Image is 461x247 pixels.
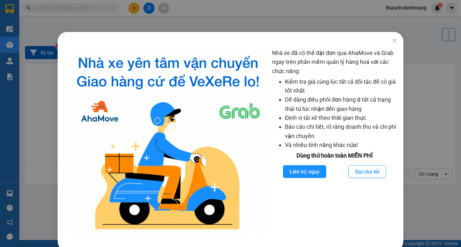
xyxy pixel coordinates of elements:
button: Close [385,32,403,50]
button: Gọi cho tôi [348,165,386,178]
li: Dễ dàng điều phối đơn hàng ở tất cả trạng thái từ lúc nhận đến giao hàng [285,95,397,113]
div: Nhà xe đã có thể đặt đơn qua AhaMove và Grab ngay trên phần mềm quản lý hàng hoá với các chức năng: [272,49,397,235]
img: logo [69,49,267,235]
span: Liên hệ ngay [290,168,319,176]
li: Định vị tài xế theo thời gian thực [285,113,397,122]
span: Gọi cho tôi [355,168,379,176]
div: Dùng thử hoàn toàn MIỄN PHÍ [272,151,397,160]
li: Kiểm tra giá cùng lúc tất cả đối tác để có giá tốt nhất [285,77,397,96]
span: close [392,38,397,43]
li: Báo cáo chi tiết, rõ ràng doanh thu và chi phí vận chuyển [285,122,397,141]
button: Liên hệ ngay [283,165,326,178]
li: Và nhiều tính năng khác nữa! [285,141,397,150]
